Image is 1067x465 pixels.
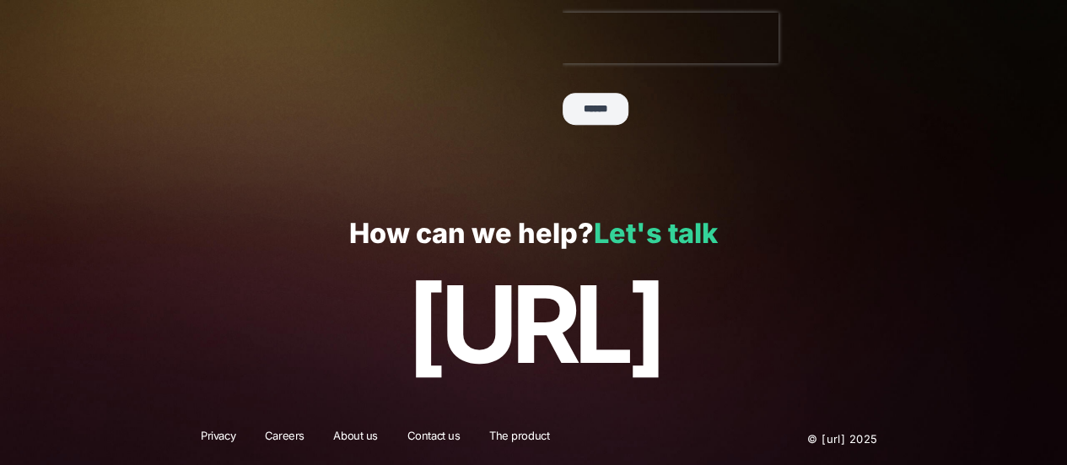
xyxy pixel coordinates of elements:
a: About us [322,428,389,450]
a: Contact us [396,428,472,450]
p: © [URL] 2025 [705,428,877,450]
p: How can we help? [36,219,1030,250]
a: Privacy [190,428,246,450]
p: [URL] [36,264,1030,384]
a: The product [478,428,560,450]
a: Careers [254,428,315,450]
a: Let's talk [594,217,718,250]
